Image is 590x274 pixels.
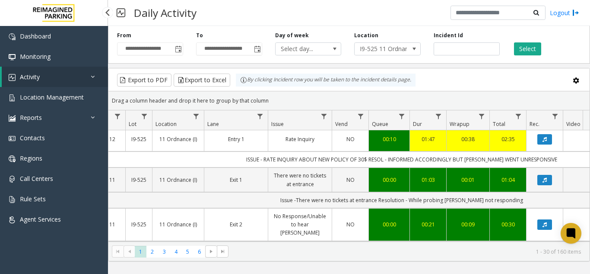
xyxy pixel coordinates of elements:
[108,110,590,242] div: Data table
[217,245,228,258] span: Go to the last page
[513,110,524,122] a: Total Filter Menu
[170,246,182,258] span: Page 4
[495,176,521,184] a: 01:04
[276,43,328,55] span: Select day...
[413,120,422,128] span: Dur
[131,135,147,143] a: I9-525
[20,215,61,223] span: Agent Services
[129,120,136,128] span: Lot
[572,8,579,17] img: logout
[104,176,120,184] a: 11
[566,120,580,128] span: Video
[495,135,521,143] a: 02:35
[372,120,388,128] span: Queue
[415,135,441,143] a: 01:47
[273,135,327,143] a: Rate Inquiry
[396,110,408,122] a: Queue Filter Menu
[209,135,263,143] a: Entry 1
[234,248,581,255] kendo-pager-info: 1 - 30 of 160 items
[190,110,202,122] a: Location Filter Menu
[104,135,120,143] a: 12
[20,93,84,101] span: Location Management
[493,120,505,128] span: Total
[550,8,579,17] a: Logout
[196,32,203,39] label: To
[20,113,42,122] span: Reports
[355,110,367,122] a: Vend Filter Menu
[158,135,199,143] a: 11 Ordnance (I)
[20,52,51,61] span: Monitoring
[20,174,53,183] span: Call Centers
[415,176,441,184] a: 01:03
[275,32,309,39] label: Day of week
[209,176,263,184] a: Exit 1
[158,220,199,229] a: 11 Ordnance (I)
[2,67,108,87] a: Activity
[346,135,355,143] span: NO
[452,220,484,229] div: 00:09
[495,220,521,229] a: 00:30
[476,110,488,122] a: Wrapup Filter Menu
[452,176,484,184] a: 00:01
[9,74,16,81] img: 'icon'
[131,220,147,229] a: I9-525
[355,43,407,55] span: I9-525 11 Ordnance (I)
[9,155,16,162] img: 'icon'
[374,135,404,143] a: 00:10
[117,2,125,23] img: pageIcon
[158,176,199,184] a: 11 Ordnance (I)
[9,135,16,142] img: 'icon'
[155,120,177,128] span: Location
[112,110,124,122] a: H Filter Menu
[173,43,183,55] span: Toggle popup
[139,110,150,122] a: Lot Filter Menu
[374,176,404,184] div: 00:00
[354,32,378,39] label: Location
[20,195,46,203] span: Rule Sets
[450,120,469,128] span: Wrapup
[252,43,262,55] span: Toggle popup
[20,134,45,142] span: Contacts
[9,54,16,61] img: 'icon'
[452,135,484,143] a: 00:38
[146,246,158,258] span: Page 2
[135,246,146,258] span: Page 1
[159,246,170,258] span: Page 3
[374,220,404,229] a: 00:00
[415,220,441,229] a: 00:21
[236,74,416,87] div: By clicking Incident row you will be taken to the incident details page.
[208,248,215,255] span: Go to the next page
[337,220,363,229] a: NO
[174,74,230,87] button: Export to Excel
[433,110,444,122] a: Dur Filter Menu
[207,120,219,128] span: Lane
[335,120,348,128] span: Vend
[219,248,226,255] span: Go to the last page
[9,216,16,223] img: 'icon'
[434,32,463,39] label: Incident Id
[9,115,16,122] img: 'icon'
[514,42,541,55] button: Select
[9,33,16,40] img: 'icon'
[346,221,355,228] span: NO
[20,73,40,81] span: Activity
[271,120,284,128] span: Issue
[130,2,201,23] h3: Daily Activity
[108,93,590,108] div: Drag a column header and drop it here to group by that column
[117,74,171,87] button: Export to PDF
[131,176,147,184] a: I9-525
[240,77,247,84] img: infoIcon.svg
[254,110,266,122] a: Lane Filter Menu
[318,110,330,122] a: Issue Filter Menu
[9,196,16,203] img: 'icon'
[530,120,539,128] span: Rec.
[549,110,561,122] a: Rec. Filter Menu
[104,220,120,229] a: 11
[337,135,363,143] a: NO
